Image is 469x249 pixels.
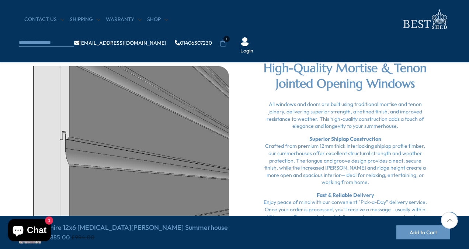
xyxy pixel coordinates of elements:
[262,136,428,186] p: Crafted from premium 12mm thick interlocking shiplap profile timber, our summerhouses offer excel...
[262,61,428,91] h2: High-Quality Mortise & Tenon Jointed Opening Windows
[262,192,428,235] p: Enjoy peace of mind with our convenient "Pick-a-Day" delivery service. Once your order is process...
[71,233,95,241] del: £994.00
[6,219,53,243] inbox-online-store-chat: Shopify online store chat
[396,225,450,239] button: Add to Cart
[46,224,228,232] h4: Shire 12x6 [MEDICAL_DATA][PERSON_NAME] Summerhouse
[317,192,374,198] strong: Fast & Reliable Delivery
[24,16,64,23] a: CONTACT US
[240,47,253,55] a: Login
[219,40,227,47] a: 1
[74,40,166,45] a: [EMAIL_ADDRESS][DOMAIN_NAME]
[46,233,70,241] ins: £885.00
[175,40,212,45] a: 01406307230
[147,16,168,23] a: Shop
[240,37,249,46] img: User Icon
[399,7,450,31] img: logo
[223,36,230,42] span: 1
[106,16,142,23] a: Warranty
[309,136,381,142] strong: Superior Shiplap Construction
[70,16,100,23] a: Shipping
